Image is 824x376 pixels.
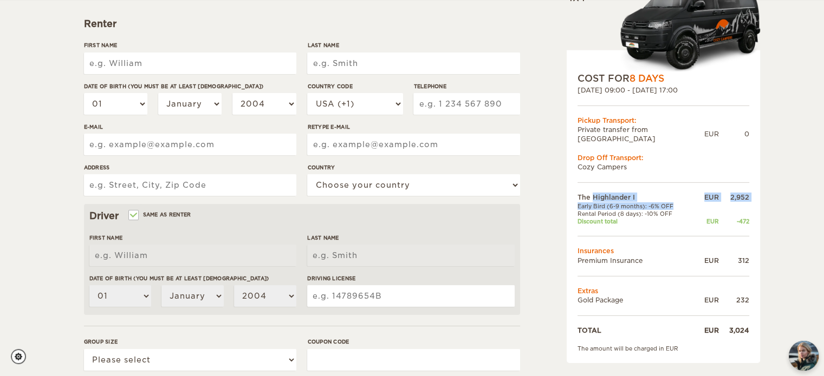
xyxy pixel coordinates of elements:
div: COST FOR [578,72,749,85]
label: Same as renter [129,209,191,220]
label: Last Name [307,234,514,242]
label: E-mail [84,123,296,131]
td: The Highlander I [578,193,695,202]
div: [DATE] 09:00 - [DATE] 17:00 [578,85,749,94]
label: Driving License [307,274,514,282]
label: Retype E-mail [307,123,520,131]
label: Date of birth (You must be at least [DEMOGRAPHIC_DATA]) [84,82,296,90]
img: Freyja at Cozy Campers [789,341,819,371]
td: Premium Insurance [578,255,695,265]
label: First Name [84,41,296,49]
td: Extras [578,286,749,295]
div: The amount will be charged in EUR [578,345,749,352]
div: 232 [719,295,749,305]
label: Date of birth (You must be at least [DEMOGRAPHIC_DATA]) [89,274,296,282]
div: 2,952 [719,193,749,202]
td: Early Bird (6-9 months): -6% OFF [578,202,695,209]
label: Country [307,163,520,171]
div: EUR [704,129,719,138]
div: EUR [694,193,718,202]
td: Rental Period (8 days): -10% OFF [578,210,695,217]
input: e.g. example@example.com [307,134,520,155]
input: Same as renter [129,213,137,220]
label: Coupon code [307,338,520,346]
div: EUR [694,217,718,225]
td: Gold Package [578,295,695,305]
div: EUR [694,295,718,305]
input: e.g. Smith [307,245,514,266]
div: Driver [89,209,515,222]
label: First Name [89,234,296,242]
span: 8 Days [630,73,664,84]
label: Country Code [307,82,403,90]
button: chat-button [789,341,819,371]
div: Drop Off Transport: [578,153,749,162]
input: e.g. example@example.com [84,134,296,155]
label: Telephone [413,82,520,90]
input: e.g. Street, City, Zip Code [84,174,296,196]
div: 312 [719,255,749,265]
div: Pickup Transport: [578,116,749,125]
div: 0 [719,129,749,138]
div: 3,024 [719,326,749,335]
input: e.g. William [84,52,296,74]
div: Renter [84,17,520,30]
div: -472 [719,217,749,225]
input: e.g. 1 234 567 890 [413,93,520,115]
div: EUR [694,255,718,265]
td: TOTAL [578,326,695,335]
input: e.g. Smith [307,52,520,74]
div: EUR [694,326,718,335]
label: Address [84,163,296,171]
a: Cookie settings [11,349,33,364]
input: e.g. 14789654B [307,285,514,307]
input: e.g. William [89,245,296,266]
td: Insurances [578,246,749,255]
td: Cozy Campers [578,162,749,171]
label: Group size [84,338,296,346]
td: Private transfer from [GEOGRAPHIC_DATA] [578,125,704,143]
label: Last Name [307,41,520,49]
td: Discount total [578,217,695,225]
